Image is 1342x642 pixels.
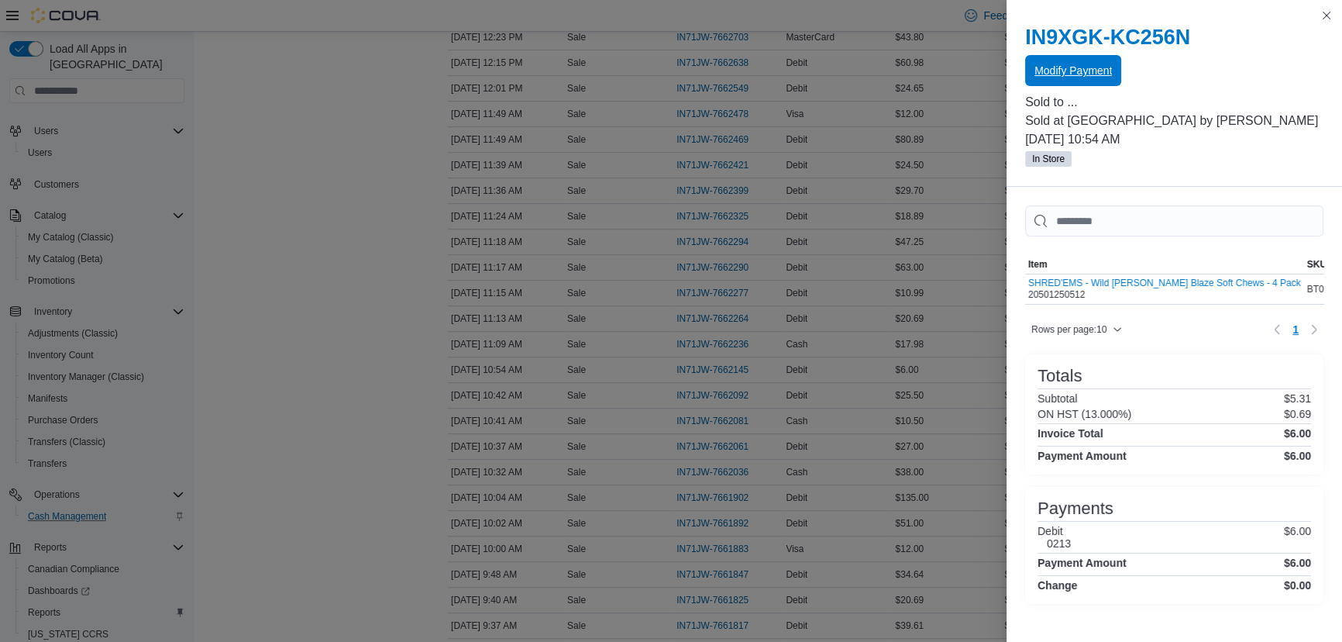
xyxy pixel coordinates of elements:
[1037,499,1113,518] h3: Payments
[1037,450,1127,462] h4: Payment Amount
[1028,258,1048,271] span: Item
[1025,255,1304,274] button: Item
[1025,320,1128,339] button: Rows per page:10
[1037,392,1077,405] h6: Subtotal
[1284,427,1311,440] h4: $6.00
[1037,525,1071,537] h6: Debit
[1025,130,1323,149] p: [DATE] 10:54 AM
[1037,427,1103,440] h4: Invoice Total
[1292,322,1299,337] span: 1
[1031,323,1106,336] span: Rows per page : 10
[1284,579,1311,592] h4: $0.00
[1284,525,1311,550] p: $6.00
[1307,258,1327,271] span: SKU
[1025,25,1323,50] h2: IN9XGK-KC256N
[1268,320,1286,339] button: Previous page
[1284,392,1311,405] p: $5.31
[1028,278,1301,301] div: 20501250512
[1268,317,1323,342] nav: Pagination for table: MemoryTable from EuiInMemoryTable
[1037,579,1077,592] h4: Change
[1317,6,1336,25] button: Close this dialog
[1025,93,1323,112] p: Sold to ...
[1034,63,1112,78] span: Modify Payment
[1025,205,1323,236] input: This is a search bar. As you type, the results lower in the page will automatically filter.
[1284,408,1311,420] p: $0.69
[1284,450,1311,462] h4: $6.00
[1025,151,1072,167] span: In Store
[1037,408,1131,420] h6: ON HST (13.000%)
[1047,537,1071,550] h6: 0213
[1025,55,1121,86] button: Modify Payment
[1284,557,1311,569] h4: $6.00
[1305,320,1323,339] button: Next page
[1286,317,1305,342] ul: Pagination for table: MemoryTable from EuiInMemoryTable
[1286,317,1305,342] button: Page 1 of 1
[1028,278,1301,288] button: SHRED'EMS - Wild [PERSON_NAME] Blaze Soft Chews - 4 Pack
[1032,152,1065,166] span: In Store
[1037,367,1082,385] h3: Totals
[1037,557,1127,569] h4: Payment Amount
[1025,112,1323,130] p: Sold at [GEOGRAPHIC_DATA] by [PERSON_NAME]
